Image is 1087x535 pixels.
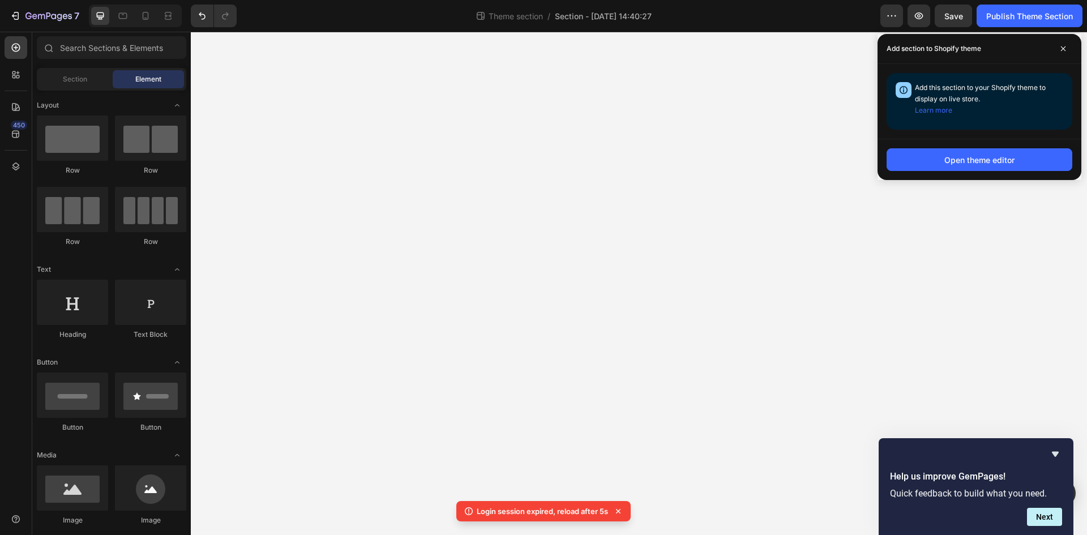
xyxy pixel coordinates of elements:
div: Row [37,237,108,247]
span: Section - [DATE] 14:40:27 [555,10,652,22]
div: Undo/Redo [191,5,237,27]
p: 7 [74,9,79,23]
span: Layout [37,100,59,110]
button: Open theme editor [887,148,1072,171]
button: Hide survey [1049,447,1062,461]
span: Theme section [486,10,545,22]
div: Button [115,422,186,433]
div: Row [115,165,186,176]
div: Heading [37,329,108,340]
p: Add section to Shopify theme [887,43,981,54]
iframe: Design area [191,32,1087,535]
span: Save [944,11,963,21]
button: Next question [1027,508,1062,526]
div: Publish Theme Section [986,10,1073,22]
span: Media [37,450,57,460]
span: Toggle open [168,446,186,464]
div: Row [115,237,186,247]
div: Button [37,422,108,433]
span: Toggle open [168,353,186,371]
div: Open theme editor [944,154,1015,166]
span: / [547,10,550,22]
button: Save [935,5,972,27]
div: Row [37,165,108,176]
span: Section [63,74,87,84]
span: Toggle open [168,260,186,279]
span: Text [37,264,51,275]
div: Image [115,515,186,525]
p: Login session expired, reload after 5s [477,506,608,517]
span: Button [37,357,58,367]
button: Publish Theme Section [977,5,1082,27]
button: 7 [5,5,84,27]
div: 450 [11,121,27,130]
div: Help us improve GemPages! [890,447,1062,526]
p: Quick feedback to build what you need. [890,488,1062,499]
span: Toggle open [168,96,186,114]
span: Add this section to your Shopify theme to display on live store. [915,83,1046,114]
button: Learn more [915,105,952,116]
div: Text Block [115,329,186,340]
h2: Help us improve GemPages! [890,470,1062,483]
span: Element [135,74,161,84]
div: Image [37,515,108,525]
input: Search Sections & Elements [37,36,186,59]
